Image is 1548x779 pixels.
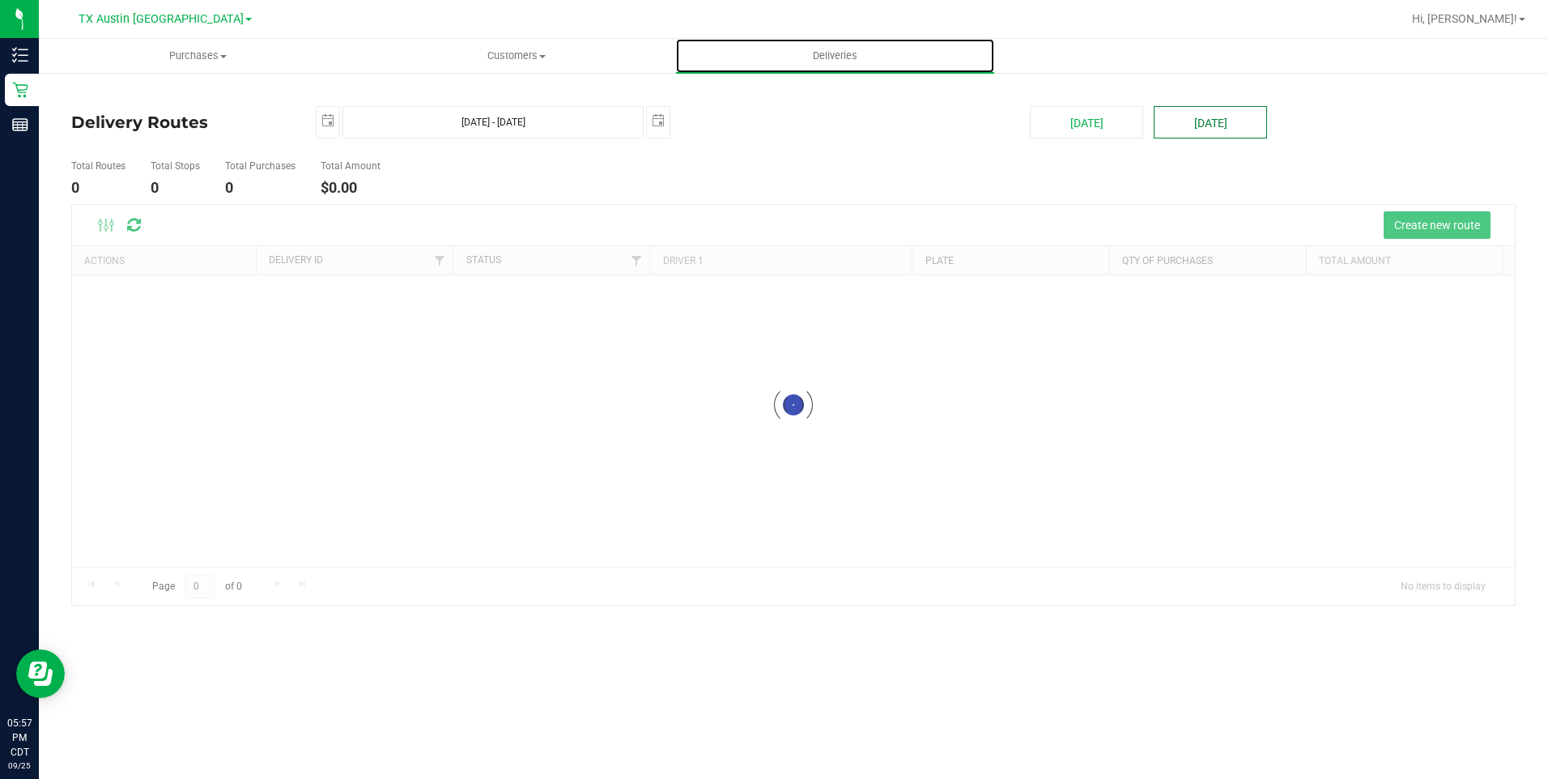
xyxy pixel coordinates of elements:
span: Customers [358,49,674,63]
p: 05:57 PM CDT [7,716,32,760]
h4: 0 [151,180,200,196]
a: Purchases [39,39,357,73]
h4: $0.00 [321,180,381,196]
h5: Total Purchases [225,161,296,172]
span: select [317,107,339,135]
h4: 0 [225,180,296,196]
a: Customers [357,39,675,73]
h5: Total Routes [71,161,125,172]
h5: Total Amount [321,161,381,172]
inline-svg: Inventory [12,47,28,63]
span: Deliveries [791,49,879,63]
iframe: Resource center [16,649,65,698]
h4: 0 [71,180,125,196]
span: select [647,107,670,135]
span: Hi, [PERSON_NAME]! [1412,12,1517,25]
inline-svg: Retail [12,82,28,98]
button: [DATE] [1154,106,1267,138]
span: TX Austin [GEOGRAPHIC_DATA] [79,12,244,26]
button: [DATE] [1030,106,1143,138]
inline-svg: Reports [12,117,28,133]
p: 09/25 [7,760,32,772]
span: Purchases [40,49,356,63]
h4: Delivery Routes [71,106,291,138]
a: Deliveries [676,39,994,73]
h5: Total Stops [151,161,200,172]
